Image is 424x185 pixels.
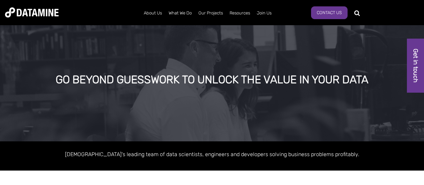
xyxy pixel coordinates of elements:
[226,4,253,22] a: Resources
[253,4,275,22] a: Join Us
[51,74,373,86] div: GO BEYOND GUESSWORK TO UNLOCK THE VALUE IN YOUR DATA
[311,6,348,19] a: Contact Us
[140,4,165,22] a: About Us
[165,4,195,22] a: What We Do
[21,150,403,159] p: [DEMOGRAPHIC_DATA]'s leading team of data scientists, engineers and developers solving business p...
[407,39,424,93] a: Get in touch
[5,7,59,17] img: Datamine
[195,4,226,22] a: Our Projects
